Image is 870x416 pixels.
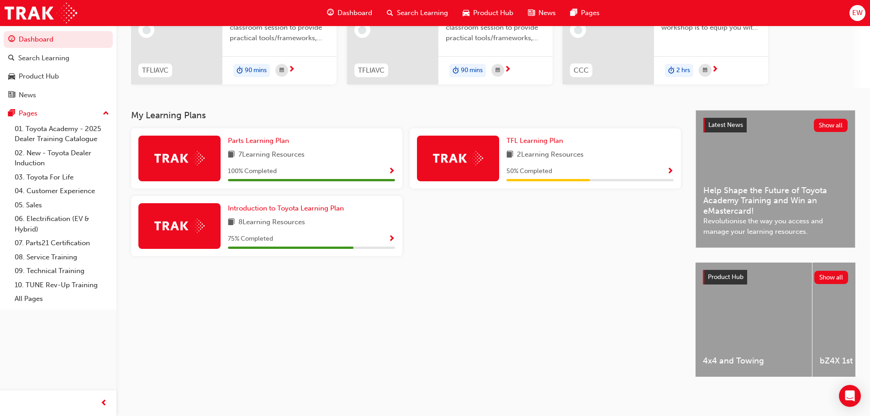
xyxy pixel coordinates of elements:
button: Show all [814,271,849,284]
button: Show Progress [667,166,674,177]
a: 04. Customer Experience [11,184,113,198]
a: 08. Service Training [11,250,113,264]
span: TFLIAVC [358,65,385,76]
span: Help Shape the Future of Toyota Academy Training and Win an eMastercard! [703,185,848,216]
span: book-icon [228,217,235,228]
a: search-iconSearch Learning [380,4,455,22]
span: Search Learning [397,8,448,18]
span: search-icon [387,7,393,19]
span: 7 Learning Resources [238,149,305,161]
a: car-iconProduct Hub [455,4,521,22]
span: Show Progress [388,168,395,176]
span: calendar-icon [496,65,500,76]
a: news-iconNews [521,4,563,22]
a: 07. Parts21 Certification [11,236,113,250]
span: 2 hrs [676,65,690,76]
span: Dashboard [337,8,372,18]
span: Parts Learning Plan [228,137,289,145]
button: Pages [4,105,113,122]
span: learningRecordVerb_NONE-icon [358,26,366,34]
button: Show all [814,119,848,132]
span: next-icon [288,66,295,74]
div: Open Intercom Messenger [839,385,861,407]
span: guage-icon [8,36,15,44]
div: Product Hub [19,71,59,82]
span: search-icon [8,54,15,63]
span: 75 % Completed [228,234,273,244]
span: TFL Learning Plan [506,137,563,145]
span: up-icon [103,108,109,120]
span: prev-icon [100,398,107,409]
span: news-icon [528,7,535,19]
a: News [4,87,113,104]
span: duration-icon [453,65,459,77]
span: next-icon [712,66,718,74]
span: news-icon [8,91,15,100]
img: Trak [433,151,483,165]
span: EW [852,8,863,18]
span: car-icon [463,7,469,19]
a: All Pages [11,292,113,306]
a: 4x4 and Towing [696,263,812,377]
a: 01. Toyota Academy - 2025 Dealer Training Catalogue [11,122,113,146]
a: Latest NewsShow all [703,118,848,132]
span: CCC [574,65,589,76]
span: learningRecordVerb_NONE-icon [142,26,151,34]
span: 4x4 and Towing [703,356,805,366]
span: next-icon [504,66,511,74]
span: 100 % Completed [228,166,277,177]
span: 90 mins [461,65,483,76]
a: 06. Electrification (EV & Hybrid) [11,212,113,236]
img: Trak [154,219,205,233]
div: Pages [19,108,37,119]
span: 2 Learning Resources [517,149,584,161]
img: Trak [154,151,205,165]
span: This is a 90 minute virtual classroom session to provide practical tools/frameworks, behaviours a... [230,12,329,43]
span: Product Hub [473,8,513,18]
a: guage-iconDashboard [320,4,380,22]
a: 10. TUNE Rev-Up Training [11,278,113,292]
a: Parts Learning Plan [228,136,293,146]
span: Show Progress [667,168,674,176]
img: Trak [5,3,77,23]
span: duration-icon [237,65,243,77]
a: Latest NewsShow allHelp Shape the Future of Toyota Academy Training and Win an eMastercard!Revolu... [696,110,855,248]
a: Product Hub [4,68,113,85]
a: 09. Technical Training [11,264,113,278]
span: Latest News [708,121,743,129]
span: calendar-icon [279,65,284,76]
div: Search Learning [18,53,69,63]
button: EW [849,5,865,21]
span: book-icon [506,149,513,161]
span: pages-icon [8,110,15,118]
a: Search Learning [4,50,113,67]
span: duration-icon [668,65,675,77]
button: Show Progress [388,233,395,245]
span: Pages [581,8,600,18]
span: News [538,8,556,18]
a: pages-iconPages [563,4,607,22]
span: 50 % Completed [506,166,552,177]
div: News [19,90,36,100]
h3: My Learning Plans [131,110,681,121]
a: 05. Sales [11,198,113,212]
a: TFL Learning Plan [506,136,567,146]
span: Show Progress [388,235,395,243]
span: learningRecordVerb_NONE-icon [574,26,582,34]
a: 03. Toyota For Life [11,170,113,184]
span: book-icon [228,149,235,161]
a: Dashboard [4,31,113,48]
span: 90 mins [245,65,267,76]
span: pages-icon [570,7,577,19]
a: 02. New - Toyota Dealer Induction [11,146,113,170]
span: Product Hub [708,273,743,281]
span: This is a 90 minute virtual classroom session to provide practical tools/frameworks, behaviours a... [446,12,545,43]
span: calendar-icon [703,65,707,76]
span: car-icon [8,73,15,81]
span: Introduction to Toyota Learning Plan [228,204,344,212]
span: 8 Learning Resources [238,217,305,228]
button: DashboardSearch LearningProduct HubNews [4,29,113,105]
button: Show Progress [388,166,395,177]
